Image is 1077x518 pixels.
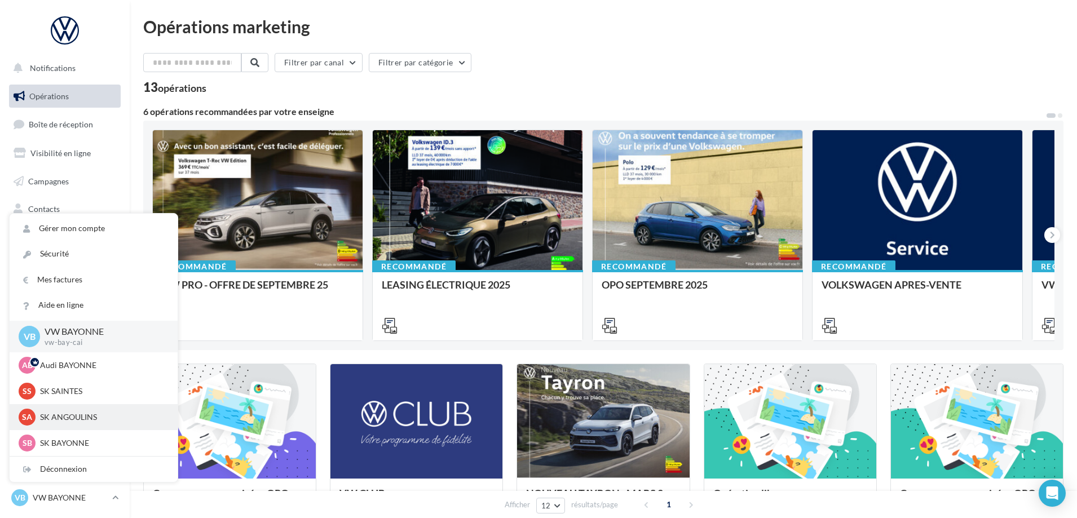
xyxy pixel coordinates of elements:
[7,112,123,136] a: Boîte de réception
[40,386,164,397] p: SK SAINTES
[900,488,1054,510] div: Campagnes sponsorisées OPO
[40,360,164,371] p: Audi BAYONNE
[541,501,551,510] span: 12
[372,260,456,273] div: Recommandé
[339,488,493,510] div: VW CLUB
[152,260,236,273] div: Recommandé
[10,293,178,318] a: Aide en ligne
[382,279,573,302] div: LEASING ÉLECTRIQUE 2025
[143,107,1045,116] div: 6 opérations recommandées par votre enseigne
[30,148,91,158] span: Visibilité en ligne
[9,487,121,508] a: VB VW BAYONNE
[143,81,206,94] div: 13
[7,197,123,221] a: Contacts
[10,267,178,293] a: Mes factures
[143,18,1063,35] div: Opérations marketing
[23,437,32,449] span: SB
[162,279,354,302] div: VW PRO - OFFRE DE SEPTEMBRE 25
[45,338,160,348] p: vw-bay-cai
[7,56,118,80] button: Notifications
[7,170,123,193] a: Campagnes
[40,411,164,423] p: SK ANGOULINS
[7,141,123,165] a: Visibilité en ligne
[812,260,895,273] div: Recommandé
[28,204,60,214] span: Contacts
[536,498,565,513] button: 12
[1039,480,1066,507] div: Open Intercom Messenger
[526,488,680,510] div: NOUVEAU TAYRON - MARS 2025
[22,360,33,371] span: AB
[369,53,471,72] button: Filtrer par catégorie
[153,488,307,510] div: Campagnes sponsorisées OPO Septembre
[29,91,69,101] span: Opérations
[602,279,793,302] div: OPO SEPTEMBRE 2025
[822,279,1013,302] div: VOLKSWAGEN APRES-VENTE
[571,499,618,510] span: résultats/page
[592,260,676,273] div: Recommandé
[40,437,164,449] p: SK BAYONNE
[10,241,178,267] a: Sécurité
[23,386,32,397] span: SS
[29,119,93,129] span: Boîte de réception
[15,492,25,503] span: VB
[45,325,160,338] p: VW BAYONNE
[30,63,76,73] span: Notifications
[28,176,69,185] span: Campagnes
[660,495,678,513] span: 1
[7,281,123,315] a: PLV et print personnalisable
[275,53,363,72] button: Filtrer par canal
[713,488,867,510] div: Opération libre
[24,330,36,343] span: VB
[158,83,206,93] div: opérations
[22,411,32,423] span: SA
[505,499,530,510] span: Afficher
[10,457,178,482] div: Déconnexion
[10,216,178,241] a: Gérer mon compte
[7,225,123,249] a: Médiathèque
[7,254,123,277] a: Calendrier
[33,492,108,503] p: VW BAYONNE
[7,319,123,352] a: Campagnes DataOnDemand
[7,85,123,108] a: Opérations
